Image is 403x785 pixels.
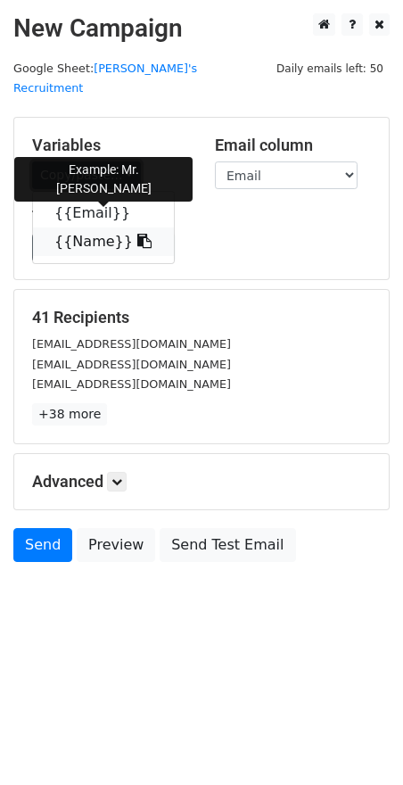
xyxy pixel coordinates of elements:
a: {{Email}} [33,199,174,227]
h5: Advanced [32,472,371,492]
small: [EMAIL_ADDRESS][DOMAIN_NAME] [32,337,231,351]
h5: 41 Recipients [32,308,371,327]
a: Send [13,528,72,562]
a: Preview [77,528,155,562]
a: +38 more [32,403,107,426]
h5: Variables [32,136,188,155]
iframe: Chat Widget [314,699,403,785]
div: Example: Mr. [PERSON_NAME] [14,157,193,202]
small: Google Sheet: [13,62,197,95]
h2: New Campaign [13,13,390,44]
a: [PERSON_NAME]'s Recruitment [13,62,197,95]
a: {{Name}} [33,227,174,256]
span: Daily emails left: 50 [270,59,390,78]
a: Send Test Email [160,528,295,562]
a: Daily emails left: 50 [270,62,390,75]
h5: Email column [215,136,371,155]
small: [EMAIL_ADDRESS][DOMAIN_NAME] [32,358,231,371]
small: [EMAIL_ADDRESS][DOMAIN_NAME] [32,377,231,391]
